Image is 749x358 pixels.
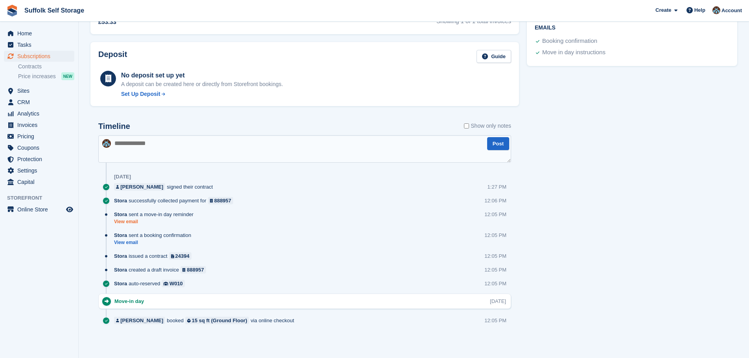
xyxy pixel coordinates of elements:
a: 24394 [169,252,191,260]
div: 12:05 PM [484,211,506,218]
div: signed their contract [114,183,217,191]
a: menu [4,131,74,142]
a: View email [114,239,195,246]
img: Lisa Furneaux [712,6,720,14]
a: menu [4,39,74,50]
div: Move in day instructions [542,48,605,57]
div: sent a move-in day reminder [114,211,197,218]
div: W010 [169,280,183,287]
span: Price increases [18,73,56,80]
a: Set Up Deposit [121,90,283,98]
span: Stora [114,211,127,218]
span: Help [694,6,705,14]
label: Show only notes [464,122,511,130]
div: £53.33 [98,18,138,27]
a: menu [4,108,74,119]
span: Stora [114,197,127,204]
a: Price increases NEW [18,72,74,81]
a: W010 [162,280,184,287]
a: menu [4,97,74,108]
span: Invoices [17,119,64,130]
a: menu [4,142,74,153]
span: Stora [114,252,127,260]
div: sent a booking confirmation [114,231,195,239]
div: 12:05 PM [484,266,506,274]
a: Guide [477,50,511,63]
div: No deposit set up yet [121,71,283,80]
div: Booking confirmation [542,37,597,46]
div: booked via online checkout [114,317,298,324]
div: 1:27 PM [488,183,506,191]
a: [PERSON_NAME] [114,317,165,324]
a: 888957 [180,266,206,274]
span: Settings [17,165,64,176]
div: successfully collected payment for [114,197,237,204]
span: Account [721,7,742,15]
div: 12:05 PM [484,252,506,260]
div: [PERSON_NAME] [120,317,163,324]
img: stora-icon-8386f47178a22dfd0bd8f6a31ec36ba5ce8667c1dd55bd0f319d3a0aa187defe.svg [6,5,18,17]
span: Coupons [17,142,64,153]
span: Protection [17,154,64,165]
a: Preview store [65,205,74,214]
div: 12:05 PM [484,280,506,287]
span: Create [655,6,671,14]
span: Stora [114,266,127,274]
span: Capital [17,176,64,187]
a: menu [4,204,74,215]
span: Stora [114,280,127,287]
span: Storefront [7,194,78,202]
a: menu [4,165,74,176]
span: Online Store [17,204,64,215]
button: Post [487,137,509,150]
a: menu [4,119,74,130]
span: Analytics [17,108,64,119]
a: 888957 [208,197,234,204]
a: menu [4,176,74,187]
input: Show only notes [464,122,469,130]
span: Tasks [17,39,64,50]
div: 888957 [214,197,231,204]
div: [PERSON_NAME] [120,183,163,191]
h2: Timeline [98,122,130,131]
span: Sites [17,85,64,96]
div: Set Up Deposit [121,90,160,98]
div: 15 sq ft (Ground Floor) [192,317,247,324]
img: Lisa Furneaux [102,139,111,148]
a: menu [4,85,74,96]
div: 12:05 PM [484,231,506,239]
div: issued a contract [114,252,195,260]
div: 888957 [187,266,204,274]
a: [PERSON_NAME] [114,183,165,191]
a: menu [4,51,74,62]
div: [DATE] [490,297,506,305]
div: 12:06 PM [484,197,506,204]
span: CRM [17,97,64,108]
div: NEW [61,72,74,80]
a: Contracts [18,63,74,70]
span: Subscriptions [17,51,64,62]
a: View email [114,218,197,225]
span: Pricing [17,131,64,142]
a: menu [4,154,74,165]
p: A deposit can be created here or directly from Storefront bookings. [121,80,283,88]
h2: Emails [535,25,729,31]
div: [DATE] [114,174,131,180]
div: 24394 [175,252,190,260]
span: Stora [114,231,127,239]
h2: Deposit [98,50,127,63]
div: Move-in day [114,297,148,305]
span: Home [17,28,64,39]
div: created a draft invoice [114,266,210,274]
a: 15 sq ft (Ground Floor) [185,317,249,324]
a: Suffolk Self Storage [21,4,87,17]
div: 12:05 PM [484,317,506,324]
div: auto-reserved [114,280,189,287]
a: menu [4,28,74,39]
